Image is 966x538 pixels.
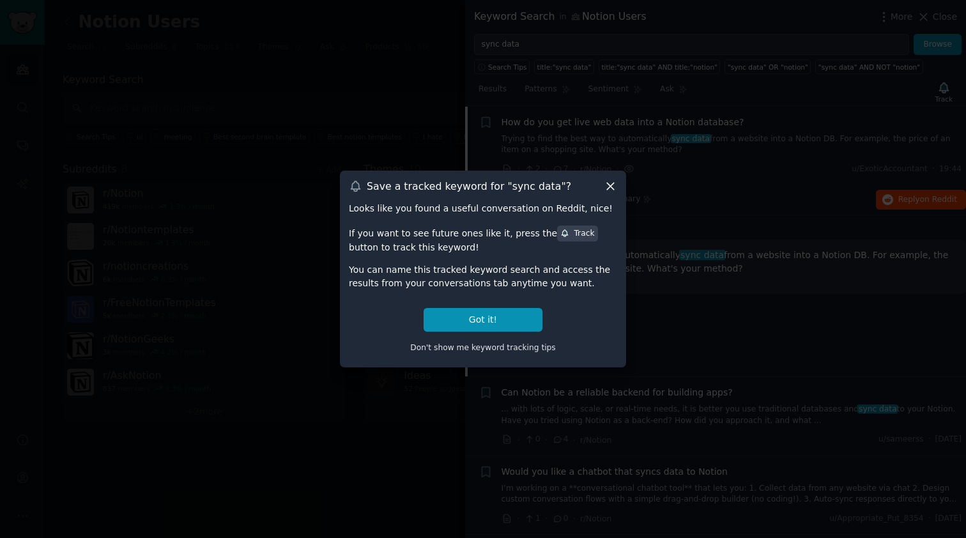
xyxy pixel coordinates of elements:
[349,263,617,290] div: You can name this tracked keyword search and access the results from your conversations tab anyti...
[424,308,542,332] button: Got it!
[349,224,617,254] div: If you want to see future ones like it, press the button to track this keyword!
[410,343,556,352] span: Don't show me keyword tracking tips
[367,180,571,193] h3: Save a tracked keyword for " sync data "?
[560,228,594,240] div: Track
[349,202,617,215] div: Looks like you found a useful conversation on Reddit, nice!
